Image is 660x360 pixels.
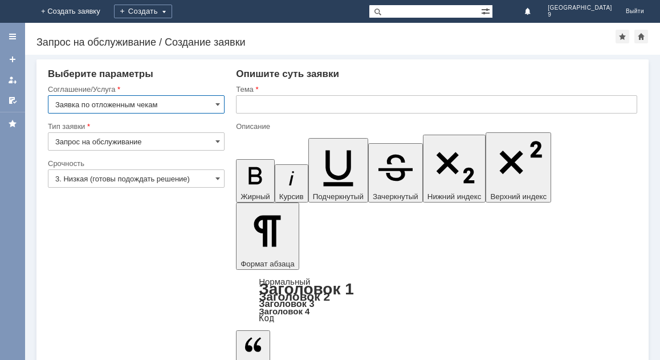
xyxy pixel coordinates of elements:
a: Заголовок 2 [259,290,330,303]
div: Добавить в избранное [616,30,629,43]
div: Запрос на обслуживание / Создание заявки [36,37,616,48]
div: Создать [114,5,172,18]
span: Нижний индекс [427,192,482,201]
a: Заголовок 3 [259,298,314,309]
button: Курсив [275,164,308,203]
a: Мои согласования [3,91,22,110]
a: Мои заявки [3,71,22,89]
span: Расширенный поиск [481,5,492,16]
div: Тип заявки [48,123,222,130]
span: Зачеркнутый [373,192,418,201]
span: Жирный [241,192,270,201]
div: Тема [236,86,635,93]
a: Код [259,313,274,323]
div: Срочность [48,160,222,167]
span: Подчеркнутый [313,192,364,201]
button: Зачеркнутый [368,143,423,203]
div: Сделать домашней страницей [634,30,648,43]
span: [GEOGRAPHIC_DATA] [548,5,612,11]
a: Заголовок 4 [259,306,309,316]
button: Формат абзаца [236,203,299,270]
button: Верхний индекс [486,132,551,203]
a: Нормальный [259,277,310,286]
a: Создать заявку [3,50,22,68]
span: Выберите параметры [48,68,153,79]
span: 9 [548,11,612,18]
div: Формат абзаца [236,278,637,322]
div: Соглашение/Услуга [48,86,222,93]
button: Нижний индекс [423,135,486,203]
span: Формат абзаца [241,260,294,268]
span: Курсив [279,192,304,201]
span: Верхний индекс [490,192,547,201]
button: Подчеркнутый [308,138,368,203]
div: Описание [236,123,635,130]
a: Заголовок 1 [259,280,354,298]
span: Опишите суть заявки [236,68,339,79]
button: Жирный [236,159,275,203]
